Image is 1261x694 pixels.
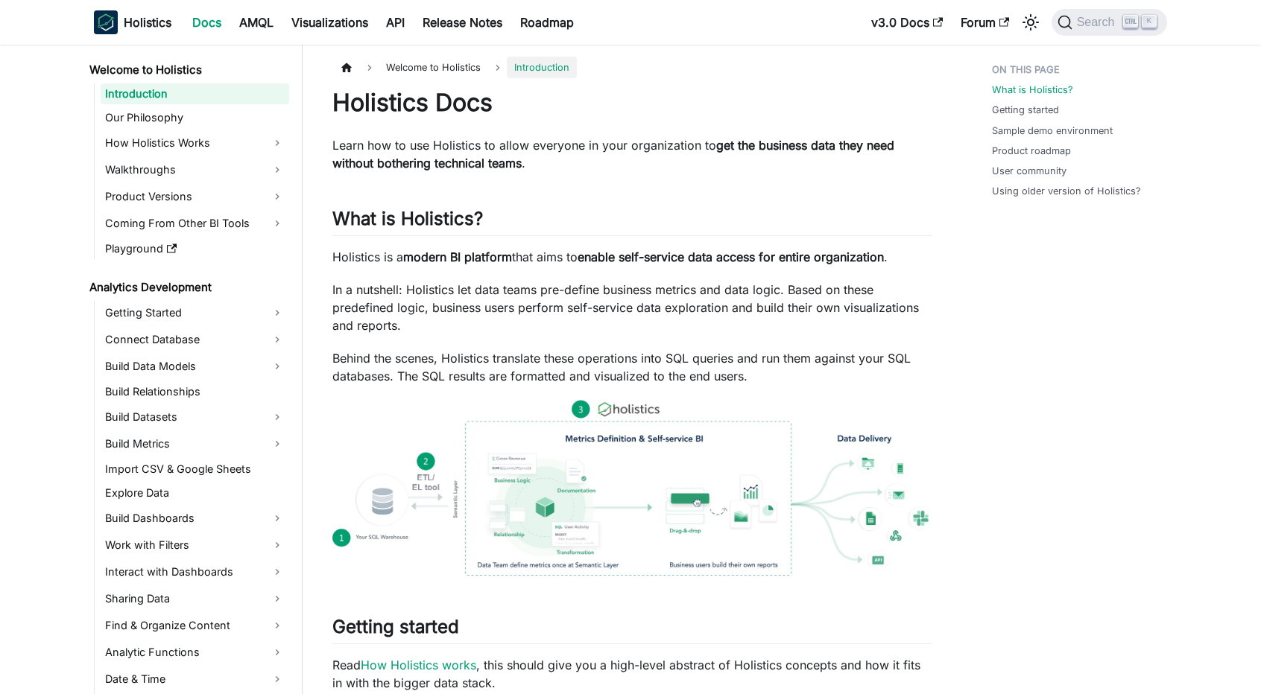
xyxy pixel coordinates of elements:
[379,57,488,78] span: Welcome to Holistics
[101,158,289,182] a: Walkthroughs
[992,83,1073,97] a: What is Holistics?
[992,184,1141,198] a: Using older version of Holistics?
[862,10,952,34] a: v3.0 Docs
[85,277,289,298] a: Analytics Development
[1072,16,1124,29] span: Search
[332,400,932,576] img: How Holistics fits in your Data Stack
[952,10,1018,34] a: Forum
[332,208,932,236] h2: What is Holistics?
[101,533,289,557] a: Work with Filters
[1019,10,1043,34] button: Switch between dark and light mode (currently light mode)
[101,381,289,402] a: Build Relationships
[101,614,289,637] a: Find & Organize Content
[183,10,230,34] a: Docs
[101,107,289,128] a: Our Philosophy
[332,281,932,334] p: In a nutshell: Holistics let data teams pre-define business metrics and data logic. Based on thes...
[507,57,577,78] span: Introduction
[101,83,289,104] a: Introduction
[101,459,289,480] a: Import CSV & Google Sheets
[94,10,118,34] img: Holistics
[992,103,1059,117] a: Getting started
[332,656,932,692] p: Read , this should give you a high-level abstract of Holistics concepts and how it fits in with t...
[79,45,303,694] nav: Docs sidebar
[101,354,289,378] a: Build Data Models
[992,124,1113,138] a: Sample demo environment
[101,211,289,235] a: Coming From Other BI Tools
[332,616,932,644] h2: Getting started
[332,248,932,266] p: Holistics is a that aims to .
[511,10,583,34] a: Roadmap
[332,57,932,78] nav: Breadcrumbs
[101,301,289,325] a: Getting Started
[578,249,884,264] strong: enable self-service data access for entire organization
[361,658,476,672] a: How Holistics works
[101,131,289,155] a: How Holistics Works
[282,10,377,34] a: Visualizations
[1142,15,1157,28] kbd: K
[124,13,171,31] b: Holistics
[94,10,171,34] a: HolisticsHolistics
[1052,9,1167,36] button: Search (Ctrl+K)
[101,560,289,584] a: Interact with Dashboards
[992,144,1071,158] a: Product roadmap
[101,432,289,456] a: Build Metrics
[85,60,289,80] a: Welcome to Holistics
[101,506,289,530] a: Build Dashboards
[101,185,289,208] a: Product Versions
[377,10,414,34] a: API
[101,640,289,664] a: Analytic Functions
[101,238,289,259] a: Playground
[101,667,289,691] a: Date & Time
[101,328,289,351] a: Connect Database
[101,405,289,429] a: Build Datasets
[332,88,932,118] h1: Holistics Docs
[992,164,1066,178] a: User community
[414,10,511,34] a: Release Notes
[403,249,512,264] strong: modern BI platform
[101,483,289,503] a: Explore Data
[332,136,932,172] p: Learn how to use Holistics to allow everyone in your organization to .
[230,10,282,34] a: AMQL
[332,57,361,78] a: Home page
[101,587,289,611] a: Sharing Data
[332,349,932,385] p: Behind the scenes, Holistics translate these operations into SQL queries and run them against you...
